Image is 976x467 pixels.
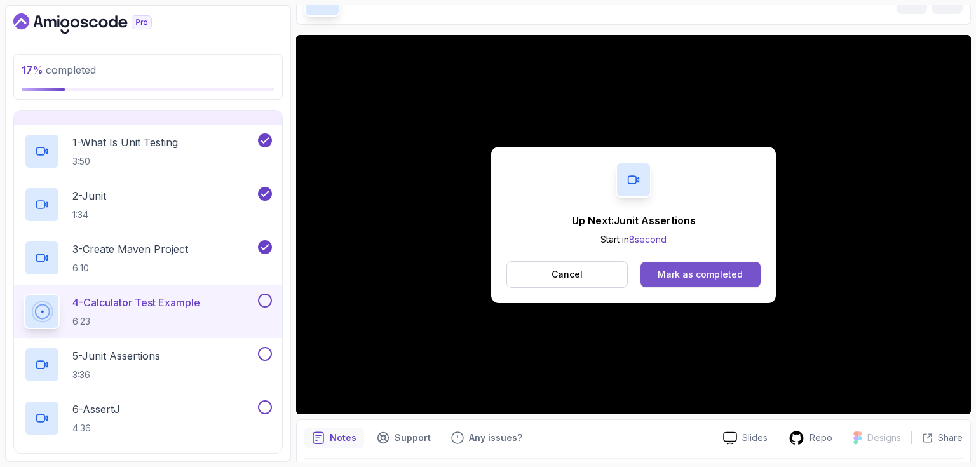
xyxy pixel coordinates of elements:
[330,431,356,444] p: Notes
[572,233,696,246] p: Start in
[506,261,628,288] button: Cancel
[24,294,272,329] button: 4-Calculator Test Example6:23
[72,348,160,363] p: 5 - Junit Assertions
[867,431,901,444] p: Designs
[24,187,272,222] button: 2-Junit1:34
[22,64,43,76] span: 17 %
[369,428,438,448] button: Support button
[72,208,106,221] p: 1:34
[742,431,768,444] p: Slides
[72,402,120,417] p: 6 - AssertJ
[72,155,178,168] p: 3:50
[296,35,971,414] iframe: 4 - Calculator Test Example
[469,431,522,444] p: Any issues?
[810,431,832,444] p: Repo
[72,422,120,435] p: 4:36
[304,428,364,448] button: notes button
[640,262,761,287] button: Mark as completed
[22,64,96,76] span: completed
[24,240,272,276] button: 3-Create Maven Project6:10
[72,369,160,381] p: 3:36
[72,262,188,274] p: 6:10
[72,135,178,150] p: 1 - What Is Unit Testing
[713,431,778,445] a: Slides
[13,13,181,34] a: Dashboard
[552,268,583,281] p: Cancel
[24,347,272,382] button: 5-Junit Assertions3:36
[938,431,963,444] p: Share
[395,431,431,444] p: Support
[24,133,272,169] button: 1-What Is Unit Testing3:50
[24,400,272,436] button: 6-AssertJ4:36
[72,295,200,310] p: 4 - Calculator Test Example
[658,268,743,281] div: Mark as completed
[72,241,188,257] p: 3 - Create Maven Project
[444,428,530,448] button: Feedback button
[72,188,106,203] p: 2 - Junit
[629,234,667,245] span: 8 second
[72,315,200,328] p: 6:23
[911,431,963,444] button: Share
[572,213,696,228] p: Up Next: Junit Assertions
[778,430,843,446] a: Repo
